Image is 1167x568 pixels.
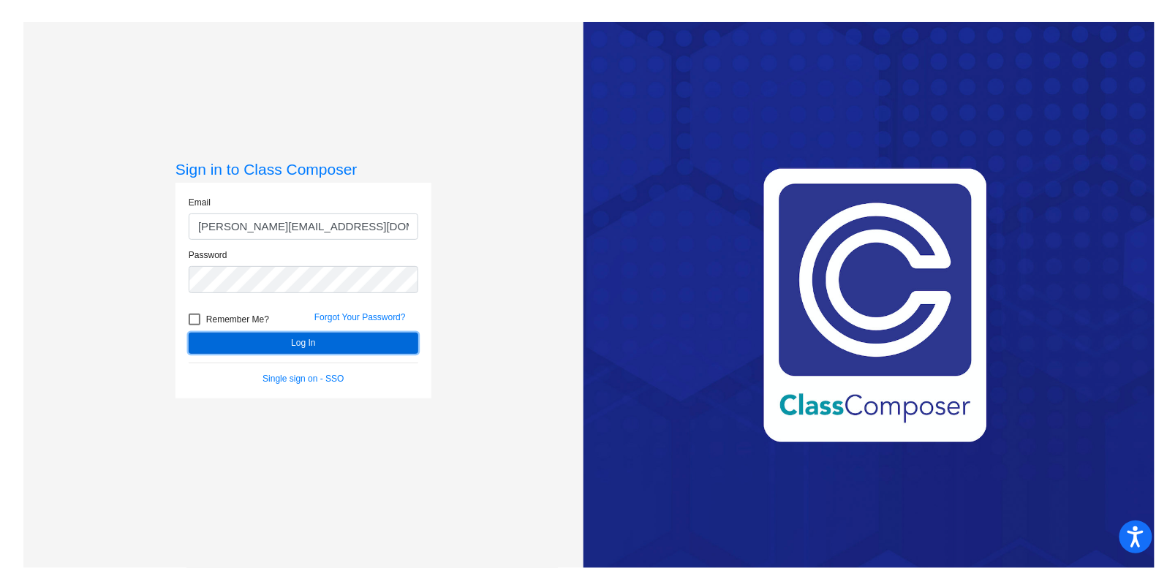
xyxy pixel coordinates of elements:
h3: Sign in to Class Composer [175,160,431,178]
label: Password [189,249,227,262]
span: Remember Me? [206,311,269,328]
label: Email [189,196,211,209]
a: Single sign on - SSO [263,374,344,384]
a: Forgot Your Password? [314,312,406,322]
button: Log In [189,333,418,354]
